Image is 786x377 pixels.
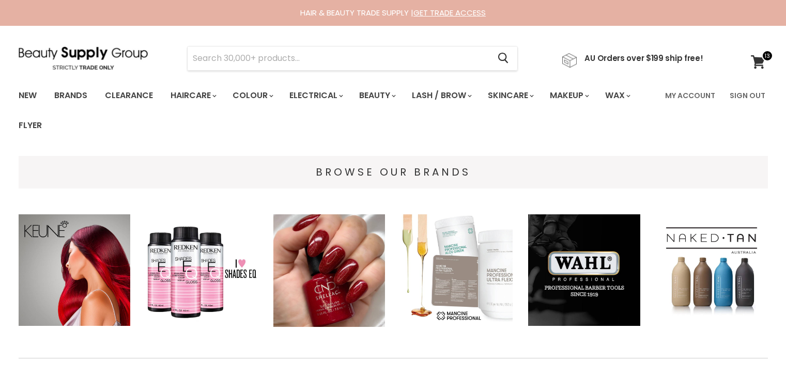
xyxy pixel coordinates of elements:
form: Product [187,46,518,71]
a: Flyer [11,115,50,136]
a: Lash / Brow [404,85,478,106]
a: Beauty [351,85,402,106]
a: Sign Out [723,85,772,106]
a: My Account [659,85,721,106]
nav: Main [6,81,781,140]
a: Haircare [163,85,223,106]
a: Skincare [480,85,540,106]
iframe: Gorgias live chat messenger [734,328,776,367]
a: Wax [597,85,637,106]
button: Search [490,46,517,70]
a: GET TRADE ACCESS [413,7,486,18]
a: Brands [47,85,95,106]
input: Search [188,46,490,70]
a: Colour [225,85,280,106]
h4: BROWSE OUR BRANDS [19,166,768,178]
a: Electrical [282,85,349,106]
ul: Main menu [11,81,659,140]
a: Makeup [542,85,595,106]
div: HAIR & BEAUTY TRADE SUPPLY | [6,8,781,18]
a: Clearance [97,85,161,106]
a: New [11,85,44,106]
